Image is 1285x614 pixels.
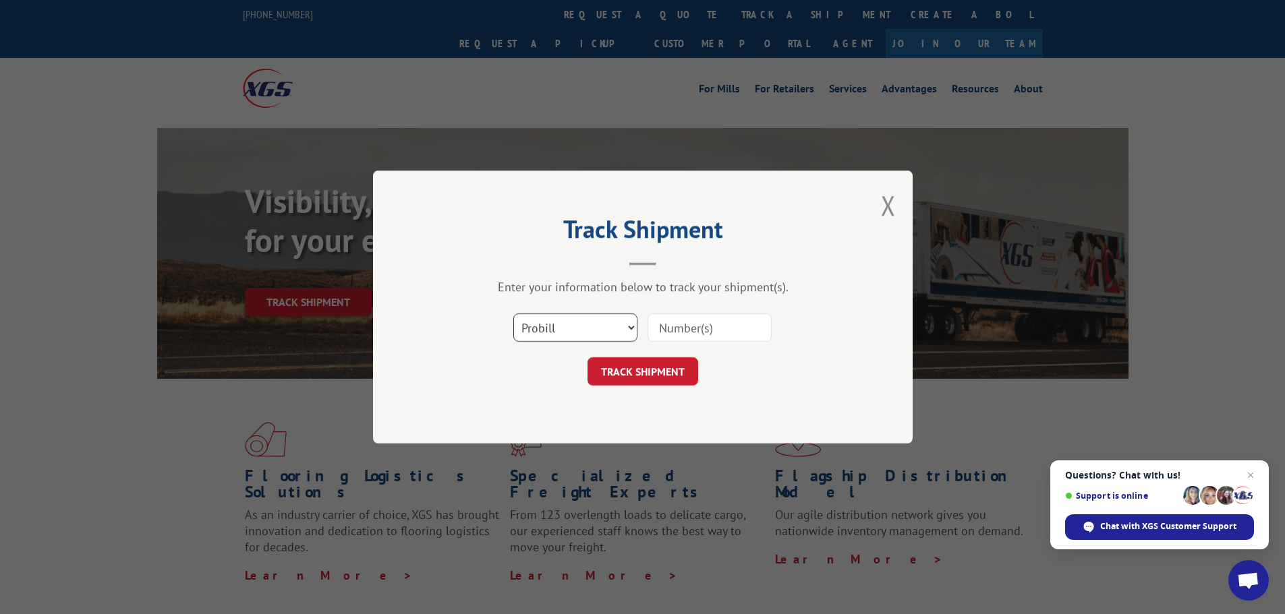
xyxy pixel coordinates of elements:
[648,313,772,342] input: Number(s)
[1228,560,1269,601] div: Open chat
[588,357,698,386] button: TRACK SHIPMENT
[440,220,845,245] h2: Track Shipment
[1065,491,1178,501] span: Support is online
[1243,467,1259,483] span: Close chat
[440,279,845,295] div: Enter your information below to track your shipment(s).
[881,187,896,223] button: Close modal
[1100,520,1236,532] span: Chat with XGS Customer Support
[1065,514,1254,540] div: Chat with XGS Customer Support
[1065,470,1254,481] span: Questions? Chat with us!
